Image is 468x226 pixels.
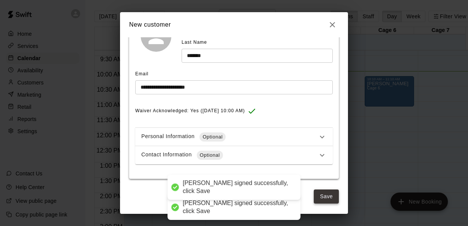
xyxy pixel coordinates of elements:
span: Optional [199,133,226,141]
div: [PERSON_NAME] signed successfully, click Save [183,199,293,215]
div: [PERSON_NAME] signed successfully, click Save [183,180,293,196]
span: Last Name [182,40,207,45]
span: Optional [197,151,223,159]
span: Email [135,71,149,76]
div: Contact Information [141,151,318,160]
h6: New customer [129,20,171,30]
div: Personal Information [141,132,318,142]
span: Waiver Acknowledged: Yes ([DATE] 10:00 AM) [135,105,245,117]
div: Personal InformationOptional [135,128,333,146]
div: Contact InformationOptional [135,146,333,164]
button: Save [314,189,339,204]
